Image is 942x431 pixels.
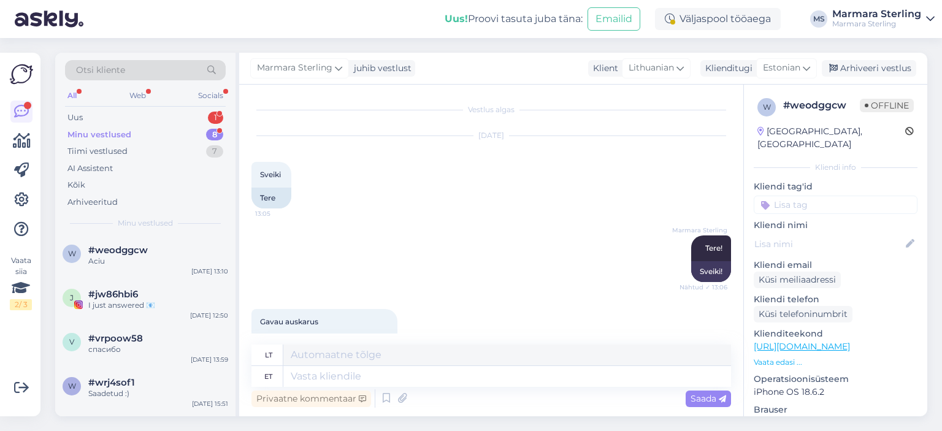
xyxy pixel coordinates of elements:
[588,62,618,75] div: Klient
[70,293,74,302] span: j
[655,8,781,30] div: Väljaspool tööaega
[691,261,731,282] div: Sveiki!
[754,373,917,386] p: Operatsioonisüsteem
[191,355,228,364] div: [DATE] 13:59
[265,345,272,365] div: lt
[754,162,917,173] div: Kliendi info
[88,333,143,344] span: #vrpoow58
[257,61,332,75] span: Marmara Sterling
[629,61,674,75] span: Lithuanian
[810,10,827,28] div: MS
[691,393,726,404] span: Saada
[88,377,135,388] span: #wrj4sof1
[754,357,917,368] p: Vaata edasi ...
[754,259,917,272] p: Kliendi email
[127,88,148,104] div: Web
[754,293,917,306] p: Kliendi telefon
[783,98,860,113] div: # weodggcw
[754,237,903,251] input: Lisa nimi
[191,267,228,276] div: [DATE] 13:10
[763,61,800,75] span: Estonian
[67,162,113,175] div: AI Assistent
[860,99,914,112] span: Offline
[754,341,850,352] a: [URL][DOMAIN_NAME]
[67,129,131,141] div: Minu vestlused
[206,145,223,158] div: 7
[251,391,371,407] div: Privaatne kommentaar
[88,289,138,300] span: #jw86hbi6
[763,102,771,112] span: w
[206,129,223,141] div: 8
[754,272,841,288] div: Küsi meiliaadressi
[10,299,32,310] div: 2 / 3
[832,9,921,19] div: Marmara Sterling
[832,19,921,29] div: Marmara Sterling
[88,388,228,399] div: Saadetud :)
[445,12,583,26] div: Proovi tasuta juba täna:
[754,403,917,416] p: Brauser
[445,13,468,25] b: Uus!
[251,130,731,141] div: [DATE]
[705,243,722,253] span: Tere!
[672,226,727,235] span: Marmara Sterling
[754,196,917,214] input: Lisa tag
[190,311,228,320] div: [DATE] 12:50
[65,88,79,104] div: All
[754,180,917,193] p: Kliendi tag'id
[67,145,128,158] div: Tiimi vestlused
[67,179,85,191] div: Kõik
[700,62,752,75] div: Klienditugi
[251,188,291,208] div: Tere
[192,399,228,408] div: [DATE] 15:51
[196,88,226,104] div: Socials
[76,64,125,77] span: Otsi kliente
[208,112,223,124] div: 1
[68,249,76,258] span: w
[754,386,917,399] p: iPhone OS 18.6.2
[10,255,32,310] div: Vaata siia
[588,7,640,31] button: Emailid
[264,366,272,387] div: et
[88,344,228,355] div: спасибо
[754,219,917,232] p: Kliendi nimi
[680,283,727,292] span: Nähtud ✓ 13:06
[10,63,33,86] img: Askly Logo
[67,196,118,208] div: Arhiveeritud
[832,9,935,29] a: Marmara SterlingMarmara Sterling
[88,256,228,267] div: Aciu
[754,327,917,340] p: Klienditeekond
[822,60,916,77] div: Arhiveeri vestlus
[754,306,852,322] div: Küsi telefoninumbrit
[88,245,148,256] span: #weodggcw
[68,381,76,391] span: w
[88,300,228,311] div: I just answered 📧
[255,209,301,218] span: 13:05
[260,170,281,179] span: Sveiki
[118,218,173,229] span: Minu vestlused
[757,125,905,151] div: [GEOGRAPHIC_DATA], [GEOGRAPHIC_DATA]
[349,62,412,75] div: juhib vestlust
[69,337,74,346] span: v
[67,112,83,124] div: Uus
[251,104,731,115] div: Vestlus algas
[260,317,318,326] span: Gavau auskarus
